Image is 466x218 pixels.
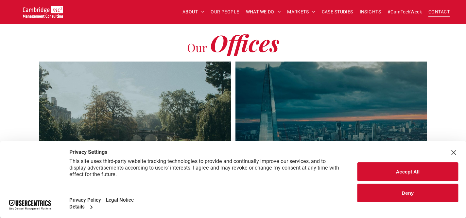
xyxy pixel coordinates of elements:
span: Offices [210,27,279,58]
a: CONTACT [425,7,453,17]
a: INSIGHTS [356,7,384,17]
a: MARKETS [284,7,318,17]
a: WHAT WE DO [243,7,284,17]
img: Cambridge MC Logo [23,6,63,18]
a: #CamTechWeek [384,7,425,17]
a: Your Business Transformed | Cambridge Management Consulting [23,7,63,14]
a: OUR PEOPLE [207,7,242,17]
span: Our [187,40,207,55]
a: ABOUT [179,7,208,17]
a: CASE STUDIES [319,7,356,17]
a: Hazy afternoon photo of river and bridge in Cambridge. Punt boat in middle-distance. Trees either... [39,62,231,192]
a: Aerial photo of Tower Bridge, London. Thames snakes into distance. Hazy background. [235,62,427,192]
